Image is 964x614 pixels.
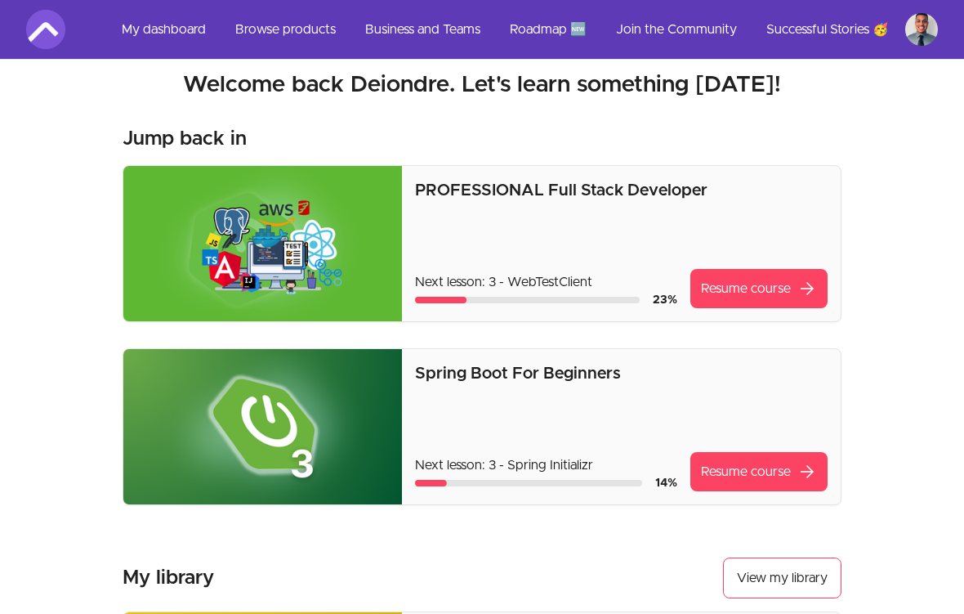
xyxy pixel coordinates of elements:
span: 14 % [655,478,677,490]
img: Product image for Spring Boot For Beginners [123,350,402,505]
a: My dashboard [109,10,219,49]
a: Successful Stories 🥳 [753,10,902,49]
a: Business and Teams [352,10,493,49]
nav: Main [109,10,938,49]
span: arrow_forward [797,463,817,482]
img: Profile image for Deiondre Andrews [905,13,938,46]
span: arrow_forward [797,280,817,299]
div: Course progress [415,481,642,487]
p: Spring Boot For Beginners [415,363,828,386]
a: Join the Community [603,10,750,49]
p: PROFESSIONAL Full Stack Developer [415,180,828,203]
h2: Welcome back Deiondre. Let's learn something [DATE]! [26,71,938,101]
a: Resume coursearrow_forward [690,453,828,492]
a: Browse products [222,10,349,49]
a: Roadmap 🆕 [497,10,600,49]
a: Resume coursearrow_forward [690,270,828,309]
a: View my library [723,558,841,599]
h3: Jump back in [123,127,247,153]
p: Next lesson: 3 - Spring Initializr [415,456,677,476]
p: Next lesson: 3 - WebTestClient [415,273,677,293]
img: Product image for PROFESSIONAL Full Stack Developer [123,167,402,322]
span: 23 % [653,295,677,307]
h3: My library [123,566,214,592]
img: Amigoscode logo [26,10,65,49]
div: Course progress [415,298,640,304]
